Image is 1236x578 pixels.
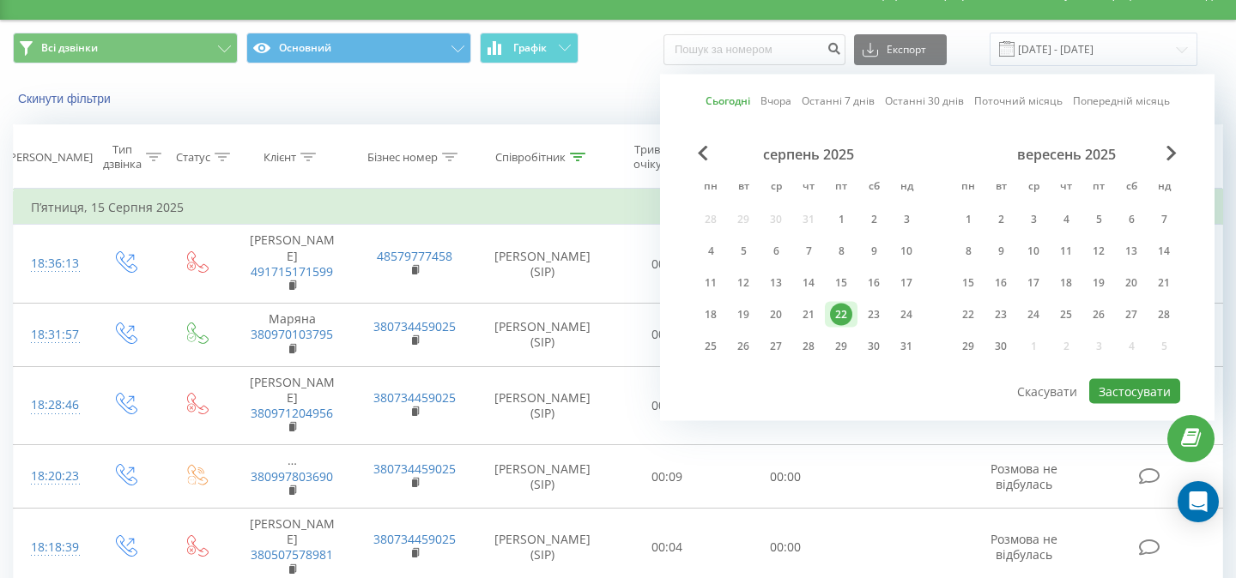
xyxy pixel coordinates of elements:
[797,240,820,262] div: 7
[31,460,72,493] div: 18:20:23
[6,150,93,165] div: [PERSON_NAME]
[251,326,333,342] a: 380970103795
[727,302,760,328] div: вт 19 серп 2025 р.
[732,272,754,294] div: 12
[1115,238,1148,264] div: сб 13 вер 2025 р.
[1017,270,1050,296] div: ср 17 вер 2025 р.
[1022,272,1045,294] div: 17
[1120,240,1142,262] div: 13
[231,445,354,509] td: …
[895,208,918,231] div: 3
[952,302,985,328] div: пн 22 вер 2025 р.
[885,93,964,109] a: Останні 30 днів
[698,146,708,161] span: Previous Month
[890,238,923,264] div: нд 10 серп 2025 р.
[974,93,1063,109] a: Поточний місяць
[792,302,825,328] div: чт 21 серп 2025 р.
[727,270,760,296] div: вт 12 серп 2025 р.
[1086,175,1112,201] abbr: п’ятниця
[1050,302,1082,328] div: чт 25 вер 2025 р.
[990,208,1012,231] div: 2
[1055,208,1077,231] div: 4
[13,33,238,63] button: Всі дзвінки
[700,240,722,262] div: 4
[1055,272,1077,294] div: 18
[863,240,885,262] div: 9
[957,240,979,262] div: 8
[700,335,722,358] div: 25
[1151,175,1177,201] abbr: неділя
[1115,270,1148,296] div: сб 20 вер 2025 р.
[1178,481,1219,522] div: Open Intercom Messenger
[857,207,890,232] div: сб 2 серп 2025 р.
[609,225,727,304] td: 00:52
[760,302,792,328] div: ср 20 серп 2025 р.
[1017,302,1050,328] div: ср 24 вер 2025 р.
[828,175,854,201] abbr: п’ятниця
[41,41,98,55] span: Всі дзвінки
[373,318,456,334] a: 380734459025
[377,248,452,264] a: 48579777458
[231,225,354,304] td: [PERSON_NAME]
[31,318,72,352] div: 18:31:57
[476,304,609,367] td: [PERSON_NAME] (SIP)
[792,334,825,359] div: чт 28 серп 2025 р.
[1008,379,1087,404] button: Скасувати
[1073,93,1170,109] a: Попередній місяць
[861,175,887,201] abbr: субота
[985,270,1017,296] div: вт 16 вер 2025 р.
[373,389,456,406] a: 380734459025
[990,304,1012,326] div: 23
[1082,207,1115,232] div: пт 5 вер 2025 р.
[760,93,791,109] a: Вчора
[797,304,820,326] div: 21
[609,445,727,509] td: 00:09
[890,270,923,296] div: нд 17 серп 2025 р.
[1088,304,1110,326] div: 26
[1022,208,1045,231] div: 3
[857,334,890,359] div: сб 30 серп 2025 р.
[760,238,792,264] div: ср 6 серп 2025 р.
[952,146,1180,163] div: вересень 2025
[13,91,119,106] button: Скинути фільтри
[765,272,787,294] div: 13
[1148,270,1180,296] div: нд 21 вер 2025 р.
[957,272,979,294] div: 15
[694,302,727,328] div: пн 18 серп 2025 р.
[694,270,727,296] div: пн 11 серп 2025 р.
[251,468,333,485] a: 380997803690
[700,272,722,294] div: 11
[1153,272,1175,294] div: 21
[373,531,456,547] a: 380734459025
[825,270,857,296] div: пт 15 серп 2025 р.
[732,304,754,326] div: 19
[1153,208,1175,231] div: 7
[694,238,727,264] div: пн 4 серп 2025 р.
[1017,207,1050,232] div: ср 3 вер 2025 р.
[830,208,852,231] div: 1
[1050,238,1082,264] div: чт 11 вер 2025 р.
[985,207,1017,232] div: вт 2 вер 2025 р.
[955,175,981,201] abbr: понеділок
[952,270,985,296] div: пн 15 вер 2025 р.
[854,34,947,65] button: Експорт
[732,335,754,358] div: 26
[31,388,72,422] div: 18:28:46
[763,175,789,201] abbr: середа
[792,270,825,296] div: чт 14 серп 2025 р.
[176,150,210,165] div: Статус
[895,272,918,294] div: 17
[698,175,724,201] abbr: понеділок
[476,445,609,509] td: [PERSON_NAME] (SIP)
[1088,272,1110,294] div: 19
[857,270,890,296] div: сб 16 серп 2025 р.
[1022,240,1045,262] div: 10
[31,531,72,564] div: 18:18:39
[890,207,923,232] div: нд 3 серп 2025 р.
[495,150,566,165] div: Співробітник
[825,334,857,359] div: пт 29 серп 2025 р.
[251,546,333,563] a: 380507578981
[797,272,820,294] div: 14
[760,270,792,296] div: ср 13 серп 2025 р.
[1017,238,1050,264] div: ср 10 вер 2025 р.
